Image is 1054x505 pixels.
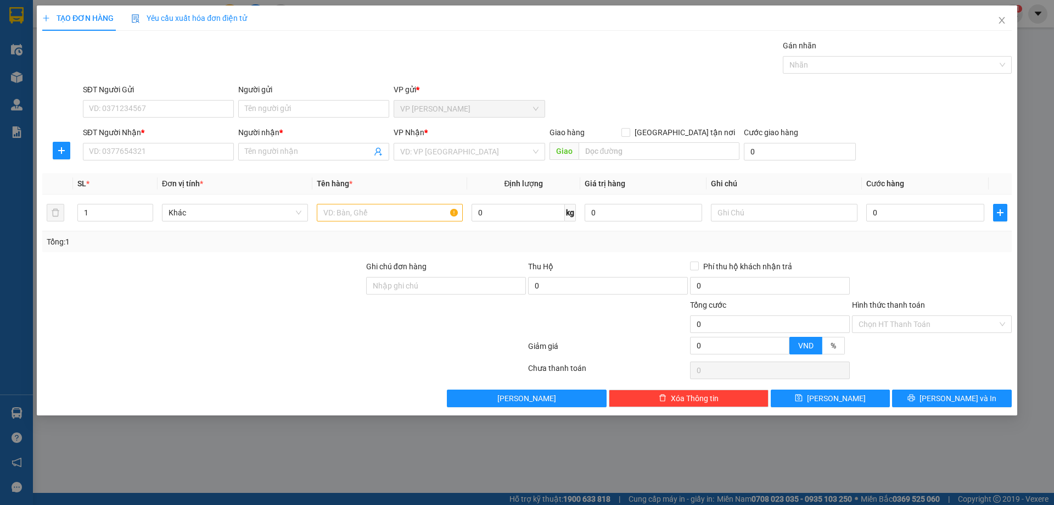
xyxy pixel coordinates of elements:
[630,126,739,138] span: [GEOGRAPHIC_DATA] tận nơi
[103,27,459,41] li: Số 378 [PERSON_NAME] ( trong nhà khách [GEOGRAPHIC_DATA])
[808,392,866,404] span: [PERSON_NAME]
[579,142,739,160] input: Dọc đường
[585,204,703,221] input: 0
[852,301,925,309] label: Hình thức thanh toán
[907,394,915,403] span: printer
[831,341,836,350] span: %
[47,236,407,248] div: Tổng: 1
[795,394,803,403] span: save
[53,146,70,155] span: plus
[893,390,1012,407] button: printer[PERSON_NAME] và In
[504,179,543,188] span: Định lượng
[866,179,904,188] span: Cước hàng
[711,204,857,221] input: Ghi Chú
[609,390,769,407] button: deleteXóa Thông tin
[994,208,1007,217] span: plus
[527,340,689,359] div: Giảm giá
[498,392,557,404] span: [PERSON_NAME]
[744,143,856,160] input: Cước giao hàng
[447,390,607,407] button: [PERSON_NAME]
[528,262,553,271] span: Thu Hộ
[744,128,798,137] label: Cước giao hàng
[783,41,816,50] label: Gán nhãn
[42,14,50,22] span: plus
[83,84,234,96] div: SĐT Người Gửi
[690,301,726,309] span: Tổng cước
[986,5,1017,36] button: Close
[83,126,234,138] div: SĐT Người Nhận
[798,341,814,350] span: VND
[47,204,64,221] button: delete
[920,392,996,404] span: [PERSON_NAME] và In
[103,41,459,54] li: Hotline: 0965551559
[366,277,526,295] input: Ghi chú đơn hàng
[550,142,579,160] span: Giao
[394,84,545,96] div: VP gửi
[238,84,389,96] div: Người gửi
[659,394,666,403] span: delete
[993,204,1007,221] button: plus
[317,204,463,221] input: VD: Bàn, Ghế
[77,179,86,188] span: SL
[550,128,585,137] span: Giao hàng
[131,14,140,23] img: icon
[401,101,539,117] span: VP Thanh Xuân
[565,204,576,221] span: kg
[53,142,70,159] button: plus
[374,147,383,156] span: user-add
[162,179,203,188] span: Đơn vị tính
[527,362,689,381] div: Chưa thanh toán
[997,16,1006,25] span: close
[131,14,247,23] span: Yêu cầu xuất hóa đơn điện tử
[169,204,301,221] span: Khác
[671,392,719,404] span: Xóa Thông tin
[394,128,425,137] span: VP Nhận
[771,390,890,407] button: save[PERSON_NAME]
[366,262,427,271] label: Ghi chú đơn hàng
[585,179,625,188] span: Giá trị hàng
[42,14,114,23] span: TẠO ĐƠN HÀNG
[317,179,352,188] span: Tên hàng
[14,80,192,98] b: GỬI : VP [PERSON_NAME]
[707,173,862,195] th: Ghi chú
[699,260,797,273] span: Phí thu hộ khách nhận trả
[238,126,389,138] div: Người nhận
